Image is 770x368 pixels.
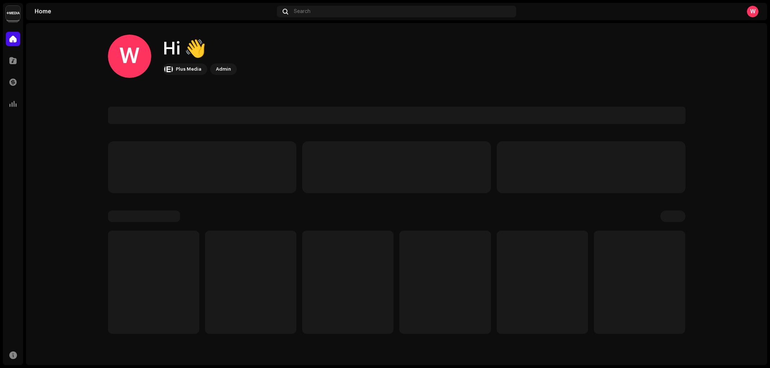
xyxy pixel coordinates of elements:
img: d0ab9f93-6901-4547-93e9-494644ae73ba [164,65,173,74]
span: Search [294,9,310,14]
div: Home [35,9,274,14]
div: W [108,35,151,78]
div: Hi 👋 [163,37,237,61]
div: Plus Media [176,65,201,74]
div: W [747,6,758,17]
img: d0ab9f93-6901-4547-93e9-494644ae73ba [6,6,20,20]
div: Admin [216,65,231,74]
